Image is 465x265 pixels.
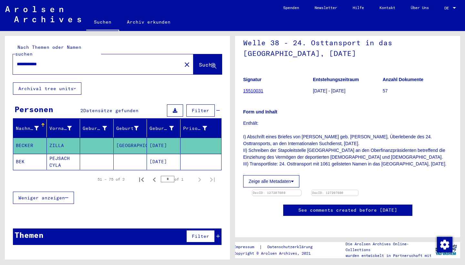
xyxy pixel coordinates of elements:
[183,123,215,133] div: Prisoner #
[135,173,148,186] button: First page
[83,123,115,133] div: Geburtsname
[148,173,161,186] button: Previous page
[262,244,320,250] a: Datenschutzerklärung
[298,207,397,214] a: See comments created before [DATE]
[13,154,47,170] mat-cell: BEK
[383,88,452,94] p: 57
[243,120,452,167] p: Enthält: I) Abschrift eines Briefes von [PERSON_NAME] geb. [PERSON_NAME], Überlebende des 24. Ost...
[147,138,181,154] mat-cell: [DATE]
[119,14,178,30] a: Archiv erkunden
[98,176,125,182] div: 51 – 75 of 2
[47,119,80,137] mat-header-cell: Vorname
[147,119,181,137] mat-header-cell: Geburtsdatum
[437,237,452,252] img: Zustimmung ändern
[15,44,81,57] mat-label: Nach Themen oder Namen suchen
[150,123,182,133] div: Geburtsdatum
[192,233,209,239] span: Filter
[80,119,114,137] mat-header-cell: Geburtsname
[49,123,80,133] div: Vorname
[13,192,74,204] button: Weniger anzeigen
[181,119,222,137] mat-header-cell: Prisoner #
[234,244,259,250] a: Impressum
[243,77,262,82] b: Signatur
[47,138,80,154] mat-cell: ZILLA
[13,82,81,95] button: Archival tree units
[243,175,299,187] button: Zeige alle Metadaten
[5,6,81,22] img: Arolsen_neg.svg
[346,241,432,253] p: Die Arolsen Archives Online-Collections
[161,176,193,182] div: of 1
[383,77,423,82] b: Anzahl Dokumente
[312,191,343,195] a: DocID: 127207600
[313,77,359,82] b: Entstehungszeitraum
[80,108,83,113] span: 2
[234,250,320,256] p: Copyright © Arolsen Archives, 2021
[193,54,222,74] button: Suche
[192,108,209,113] span: Filter
[183,61,191,69] mat-icon: close
[181,58,193,71] button: Clear
[434,242,458,258] img: yv_logo.png
[13,119,47,137] mat-header-cell: Nachname
[444,6,451,10] span: DE
[313,88,382,94] p: [DATE] - [DATE]
[186,230,215,242] button: Filter
[114,138,147,154] mat-cell: [GEOGRAPHIC_DATA]
[243,28,452,67] h1: Welle 38 - 24. Osttansport in das [GEOGRAPHIC_DATA], [DATE]
[243,88,263,93] a: 15510031
[234,244,320,250] div: |
[83,108,139,113] span: Datensätze gefunden
[86,14,119,31] a: Suchen
[243,109,277,114] b: Form und Inhalt
[49,125,72,132] div: Vorname
[47,154,80,170] mat-cell: PEJSACH CYLA
[16,123,47,133] div: Nachname
[147,154,181,170] mat-cell: [DATE]
[183,125,207,132] div: Prisoner #
[253,191,285,195] a: DocID: 127207600
[13,138,47,154] mat-cell: BECKER
[114,119,147,137] mat-header-cell: Geburt‏
[346,253,432,259] p: wurden entwickelt in Partnerschaft mit
[199,61,215,68] span: Suche
[116,123,147,133] div: Geburt‏
[83,125,107,132] div: Geburtsname
[116,125,139,132] div: Geburt‏
[18,195,65,201] span: Weniger anzeigen
[206,173,219,186] button: Last page
[186,104,215,117] button: Filter
[150,125,174,132] div: Geburtsdatum
[16,125,39,132] div: Nachname
[15,103,53,115] div: Personen
[193,173,206,186] button: Next page
[15,229,44,241] div: Themen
